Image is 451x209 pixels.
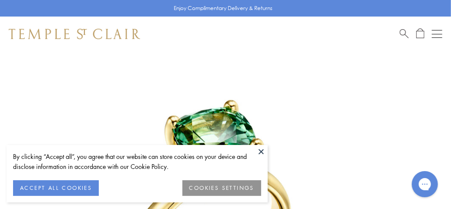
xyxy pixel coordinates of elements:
[174,4,273,13] p: Enjoy Complimentary Delivery & Returns
[432,29,442,39] button: Open navigation
[13,180,99,196] button: ACCEPT ALL COOKIES
[416,28,424,39] a: Open Shopping Bag
[400,28,409,39] a: Search
[13,152,261,172] div: By clicking “Accept all”, you agree that our website can store cookies on your device and disclos...
[9,29,140,39] img: Temple St. Clair
[407,168,442,200] iframe: Gorgias live chat messenger
[182,180,261,196] button: COOKIES SETTINGS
